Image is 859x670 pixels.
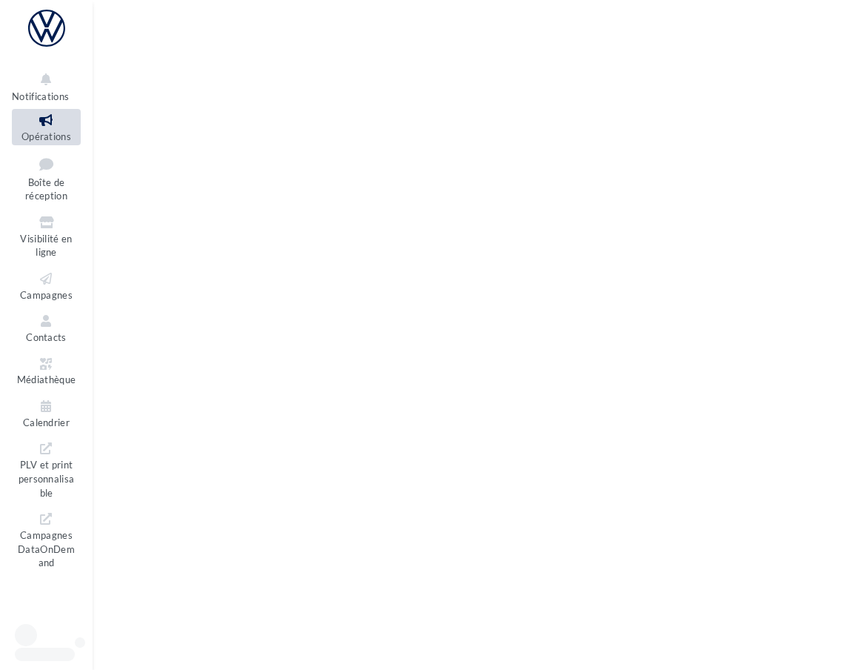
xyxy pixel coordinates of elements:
[12,268,81,304] a: Campagnes
[12,353,81,389] a: Médiathèque
[12,310,81,346] a: Contacts
[12,395,81,431] a: Calendrier
[12,151,81,205] a: Boîte de réception
[12,109,81,145] a: Opérations
[18,526,75,568] span: Campagnes DataOnDemand
[12,211,81,262] a: Visibilité en ligne
[21,130,71,142] span: Opérations
[20,289,73,301] span: Campagnes
[23,417,70,428] span: Calendrier
[26,331,67,343] span: Contacts
[12,90,69,102] span: Notifications
[19,456,75,498] span: PLV et print personnalisable
[12,437,81,502] a: PLV et print personnalisable
[25,176,67,202] span: Boîte de réception
[17,374,76,386] span: Médiathèque
[20,233,72,259] span: Visibilité en ligne
[12,508,81,572] a: Campagnes DataOnDemand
